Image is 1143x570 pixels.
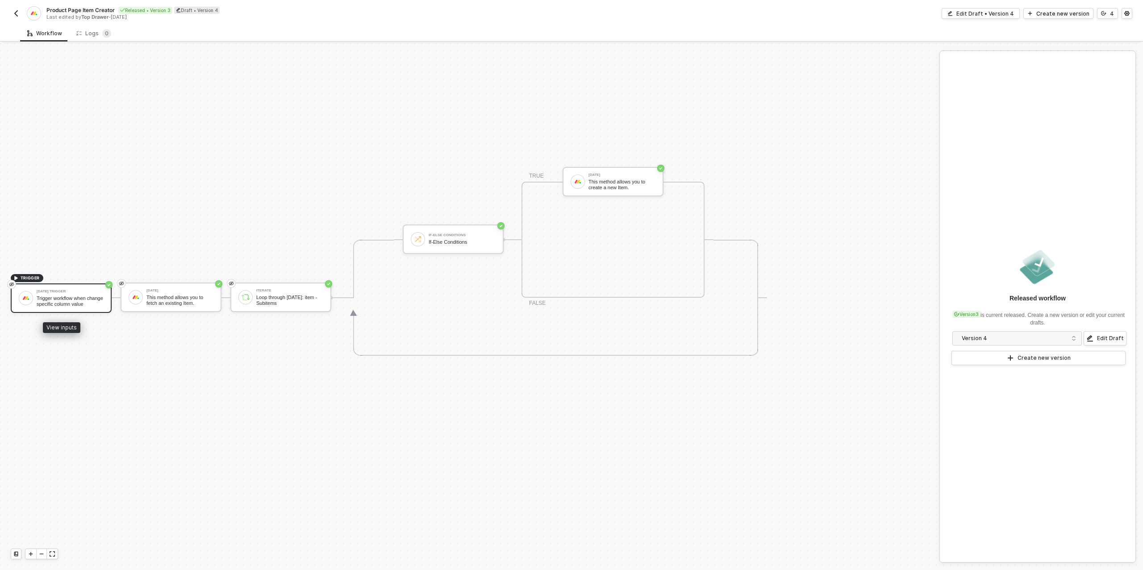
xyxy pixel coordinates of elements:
div: TRUE [529,172,544,180]
button: back [11,8,21,19]
span: icon-versioning [1101,11,1106,16]
span: icon-success-page [105,281,113,288]
span: TRIGGER [21,275,40,282]
img: icon [414,235,422,243]
span: eye-invisible [229,280,234,287]
span: icon-expand [50,551,55,557]
span: icon-edit [176,8,181,12]
div: Create new version [1036,10,1089,17]
img: icon [574,178,582,186]
span: eye-invisible [119,280,124,287]
span: icon-success-page [215,280,222,287]
div: If-Else Conditions [429,239,496,245]
div: Trigger workflow when change specific column value [37,295,104,307]
span: icon-play [1007,354,1014,362]
img: icon [22,294,30,302]
div: is current released. Create a new version or edit your current drafts. [951,306,1125,327]
div: Workflow [27,30,62,37]
div: Edit Draft • Version 4 [956,10,1014,17]
span: Product Page Item Creator [46,6,115,14]
div: 4 [1110,10,1114,17]
img: back [13,10,20,17]
div: Version 3 [952,311,980,318]
div: Last edited by - [DATE] [46,14,571,21]
div: Version 4 [962,333,1067,343]
img: integration-icon [30,9,38,17]
span: icon-success-page [657,165,664,172]
button: 4 [1097,8,1118,19]
button: Edit Draft [1084,331,1126,345]
div: [DATE] Trigger [37,290,104,293]
div: This method allows you to fetch an existing Item. [146,295,213,306]
img: released.png [1018,247,1057,287]
div: If-Else Conditions [429,233,496,237]
span: icon-settings [1124,11,1130,16]
span: Top Drawer [81,14,108,20]
button: Create new version [1023,8,1093,19]
button: Edit Draft • Version 4 [942,8,1020,19]
span: icon-success-page [497,222,505,229]
span: icon-minus [39,551,44,557]
div: Loop through [DATE]: item - Subitems [256,295,323,306]
div: [DATE] [146,289,213,292]
img: icon [242,293,250,301]
div: This method allows you to create a new Item. [588,179,655,190]
span: icon-play [28,551,33,557]
div: Released workflow [1010,294,1066,303]
div: Logs [76,29,111,38]
div: Iterate [256,289,323,292]
img: icon [132,293,140,301]
span: icon-edit [947,11,953,16]
span: icon-play [1027,11,1033,16]
div: Draft • Version 4 [174,7,220,14]
div: FALSE [529,299,546,308]
sup: 0 [102,29,111,38]
div: Edit Draft [1097,335,1124,342]
span: icon-success-page [325,280,332,287]
div: Released • Version 3 [118,7,172,14]
div: [DATE] [588,173,655,177]
span: icon-play [13,275,19,281]
span: icon-versioning [954,312,959,317]
span: icon-edit [1086,335,1093,342]
div: Create new version [1018,354,1071,362]
button: Create new version [951,351,1126,365]
span: eye-invisible [9,281,14,288]
div: View inputs [43,322,80,333]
